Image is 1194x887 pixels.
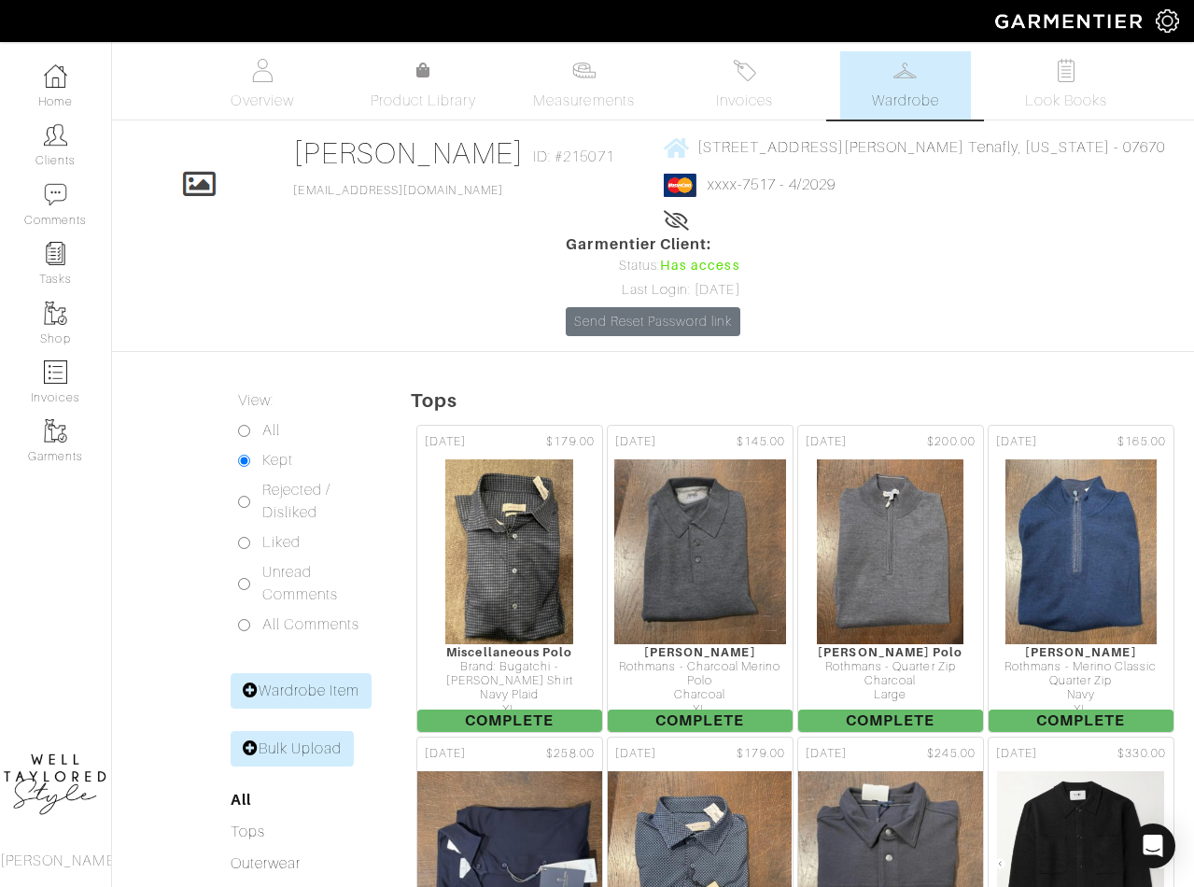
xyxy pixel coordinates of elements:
span: ID: #215071 [533,146,614,168]
span: Overview [231,90,293,112]
img: EWg7bKopJ8uSHScLrbrNbBUT [1004,458,1158,645]
span: [DATE] [996,745,1037,763]
img: orders-icon-0abe47150d42831381b5fb84f609e132dff9fe21cb692f30cb5eec754e2cba89.png [44,360,67,384]
a: [DATE] $179.00 Miscellaneous Polo Brand: Bugatchi - [PERSON_NAME] Shirt Navy Plaid XL Complete [414,423,605,735]
span: $165.00 [1117,433,1165,451]
div: Charcoal [608,688,793,702]
span: [DATE] [425,745,466,763]
img: garments-icon-b7da505a4dc4fd61783c78ac3ca0ef83fa9d6f193b1c9dc38574b1d14d53ca28.png [44,419,67,443]
img: mastercard-2c98a0d54659f76b027c6839bea21931c3e23d06ea5b2b5660056f2e14d2f154.png [664,174,696,197]
a: Send Reset Password link [566,307,739,336]
h5: Tops [411,389,1194,412]
img: garments-icon-b7da505a4dc4fd61783c78ac3ca0ef83fa9d6f193b1c9dc38574b1d14d53ca28.png [44,302,67,325]
label: All [262,419,280,442]
div: Brand: Bugatchi - [PERSON_NAME] Shirt [417,660,602,689]
a: Wardrobe [840,51,971,120]
img: clients-icon-6bae9207a08558b7cb47a8932f037763ab4055f8c8b6bfacd5dc20c3e0201464.png [44,123,67,147]
a: Measurements [518,51,650,120]
img: todo-9ac3debb85659649dc8f770b8b6100bb5dab4b48dedcbae339e5042a72dfd3cc.svg [1054,59,1077,82]
img: basicinfo-40fd8af6dae0f16599ec9e87c0ef1c0a1fdea2edbe929e3d69a839185d80c458.svg [251,59,274,82]
span: Complete [417,710,602,732]
a: Look Books [1001,51,1131,120]
div: Navy [989,688,1173,702]
a: [DATE] $200.00 [PERSON_NAME] Polo Rothmans - Quarter Zip Charcoal Large Complete [795,423,986,735]
label: Liked [262,531,301,554]
label: Unread Comments [262,561,364,606]
a: [STREET_ADDRESS][PERSON_NAME] Tenafly, [US_STATE] - 07670 [664,135,1165,159]
div: XL [417,703,602,717]
span: Complete [989,710,1173,732]
a: Wardrobe Item [231,673,372,709]
span: Look Books [1025,90,1108,112]
a: Bulk Upload [231,731,355,767]
div: [PERSON_NAME] [608,645,793,659]
a: [DATE] $165.00 [PERSON_NAME] Rothmans - Merino Classic Quarter Zip Navy XL Complete [986,423,1176,735]
div: Miscellaneous Polo [417,645,602,659]
div: XL [989,703,1173,717]
img: orders-27d20c2124de7fd6de4e0e44c1d41de31381a507db9b33961299e4e07d508b8c.svg [733,59,756,82]
div: Large [798,688,983,702]
label: All Comments [262,613,360,636]
img: byTycAq46aW9TtME9c7x1vTk [816,458,964,645]
span: $200.00 [927,433,975,451]
span: $179.00 [737,745,784,763]
img: wardrobe-487a4870c1b7c33e795ec22d11cfc2ed9d08956e64fb3008fe2437562e282088.svg [893,59,917,82]
span: Has access [660,256,740,276]
div: Rothmans - Quarter Zip [798,660,983,674]
div: Status: [566,256,739,276]
span: $145.00 [737,433,784,451]
span: $258.00 [546,745,594,763]
img: iWYnq4qatDLnPJfw5xrrjMAY [613,458,787,645]
img: gear-icon-white-bd11855cb880d31180b6d7d6211b90ccbf57a29d726f0c71d8c61bd08dd39cc2.png [1156,9,1179,33]
div: [PERSON_NAME] [989,645,1173,659]
div: Open Intercom Messenger [1131,824,1175,868]
div: [PERSON_NAME] Polo [798,645,983,659]
a: xxxx-7517 - 4/2029 [708,176,836,193]
a: [EMAIL_ADDRESS][DOMAIN_NAME] [293,184,502,197]
label: Rejected / Disliked [262,479,364,524]
a: Tops [231,824,265,840]
span: $245.00 [927,745,975,763]
label: View: [238,389,274,412]
a: [DATE] $145.00 [PERSON_NAME] Rothmans - Charcoal Merino Polo Charcoal XL Complete [605,423,795,735]
img: dashboard-icon-dbcd8f5a0b271acd01030246c82b418ddd0df26cd7fceb0bd07c9910d44c42f6.png [44,64,67,88]
a: Product Library [358,60,488,112]
div: Charcoal [798,674,983,688]
span: [STREET_ADDRESS][PERSON_NAME] Tenafly, [US_STATE] - 07670 [697,139,1165,156]
label: Kept [262,449,293,472]
div: Navy Plaid [417,688,602,702]
img: reminder-icon-8004d30b9f0a5d33ae49ab947aed9ed385cf756f9e5892f1edd6e32f2345188e.png [44,242,67,265]
a: All [231,791,251,809]
span: $179.00 [546,433,594,451]
a: Overview [197,51,328,120]
span: [DATE] [806,433,847,451]
span: [DATE] [806,745,847,763]
span: $330.00 [1117,745,1165,763]
span: [DATE] [615,433,656,451]
div: Rothmans - Merino Classic Quarter Zip [989,660,1173,689]
span: [DATE] [615,745,656,763]
a: [PERSON_NAME] [293,136,524,170]
span: Measurements [533,90,635,112]
span: Invoices [716,90,773,112]
span: Product Library [371,90,476,112]
img: Dnnpj73Xjmpd9UxGuNhuZKUR [444,458,574,645]
div: Rothmans - Charcoal Merino Polo [608,660,793,689]
a: Invoices [680,51,810,120]
div: XL [608,703,793,717]
img: measurements-466bbee1fd09ba9460f595b01e5d73f9e2bff037440d3c8f018324cb6cdf7a4a.svg [572,59,596,82]
span: Complete [608,710,793,732]
span: [DATE] [425,433,466,451]
span: Wardrobe [872,90,939,112]
span: [DATE] [996,433,1037,451]
span: Complete [798,710,983,732]
span: Garmentier Client: [566,233,739,256]
img: garmentier-logo-header-white-b43fb05a5012e4ada735d5af1a66efaba907eab6374d6393d1fbf88cb4ef424d.png [986,5,1156,37]
a: Outerwear [231,855,301,872]
img: comment-icon-a0a6a9ef722e966f86d9cbdc48e553b5cf19dbc54f86b18d962a5391bc8f6eb6.png [44,183,67,206]
div: Last Login: [DATE] [566,280,739,301]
